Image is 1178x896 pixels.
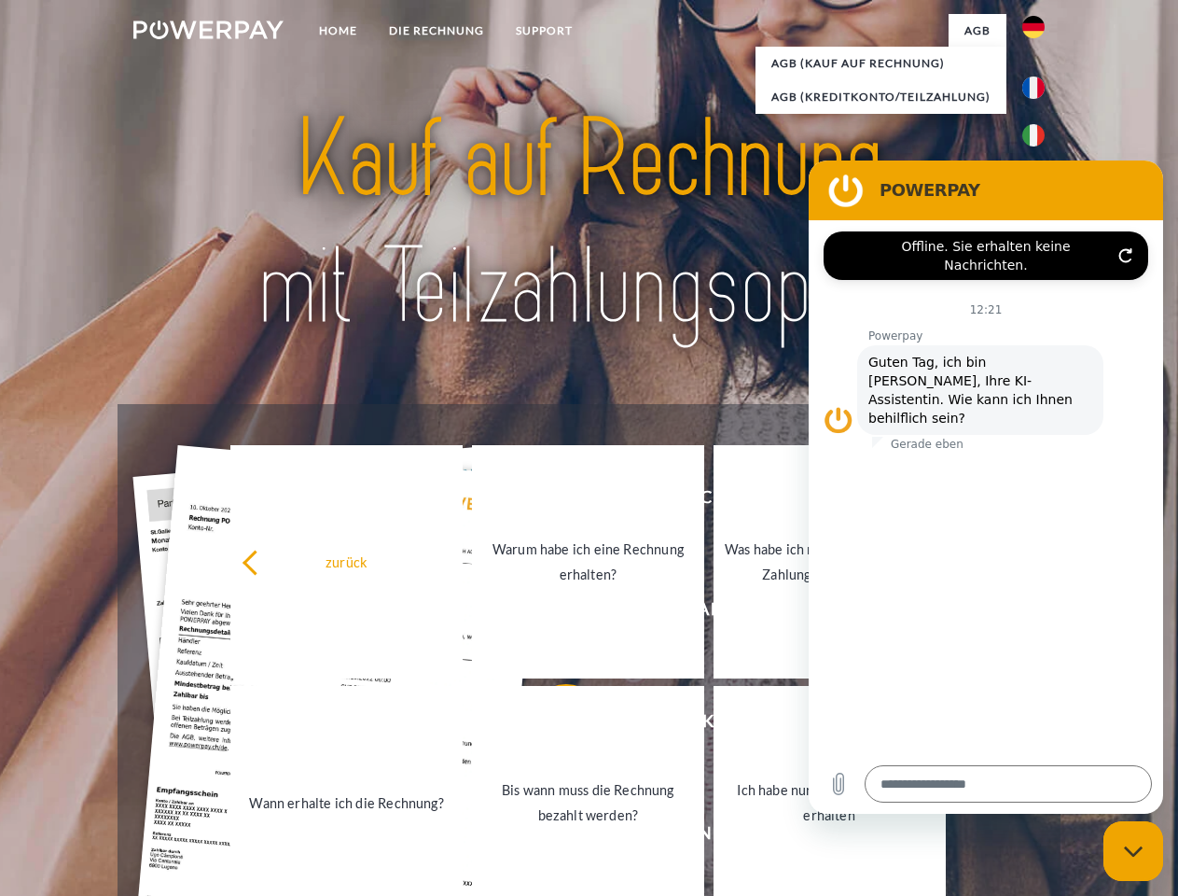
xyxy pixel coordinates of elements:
[242,549,451,574] div: zurück
[483,537,693,587] div: Warum habe ich eine Rechnung erhalten?
[242,790,451,815] div: Wann erhalte ich die Rechnung?
[1022,77,1045,99] img: fr
[133,21,284,39] img: logo-powerpay-white.svg
[303,14,373,48] a: Home
[949,14,1006,48] a: agb
[809,161,1163,814] iframe: Messaging-Fenster
[725,537,935,587] div: Was habe ich noch offen, ist meine Zahlung eingegangen?
[178,90,1000,357] img: title-powerpay_de.svg
[1103,821,1163,881] iframe: Schaltfläche zum Öffnen des Messaging-Fensters; Konversation läuft
[483,777,693,828] div: Bis wann muss die Rechnung bezahlt werden?
[1022,124,1045,147] img: it
[1022,16,1045,38] img: de
[755,80,1006,114] a: AGB (Kreditkonto/Teilzahlung)
[373,14,500,48] a: DIE RECHNUNG
[714,445,946,679] a: Was habe ich noch offen, ist meine Zahlung eingegangen?
[755,47,1006,80] a: AGB (Kauf auf Rechnung)
[500,14,589,48] a: SUPPORT
[725,777,935,828] div: Ich habe nur eine Teillieferung erhalten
